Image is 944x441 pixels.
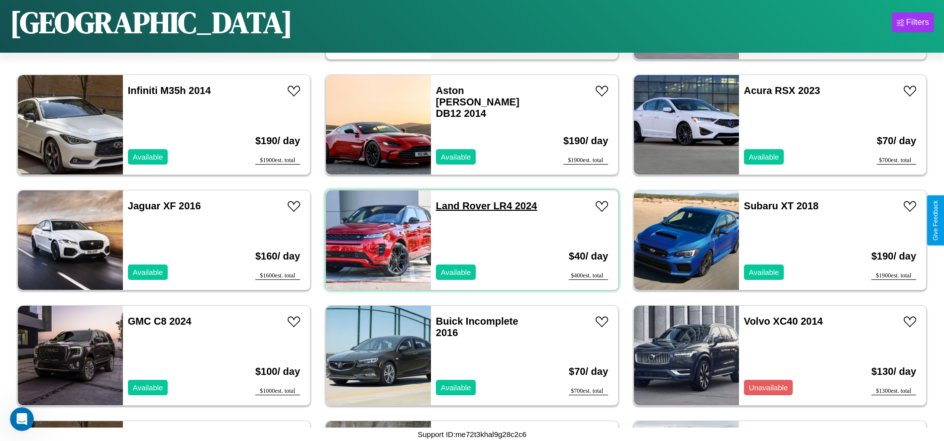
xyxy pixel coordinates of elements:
p: Unavailable [749,381,788,394]
p: Available [441,381,471,394]
div: $ 700 est. total [877,157,916,165]
a: GMC C8 2024 [128,316,192,327]
div: $ 1900 est. total [871,272,916,280]
h3: $ 40 / day [569,241,608,272]
div: $ 1300 est. total [871,387,916,395]
div: $ 400 est. total [569,272,608,280]
p: Available [133,150,163,164]
p: Available [133,265,163,279]
h3: $ 160 / day [255,241,300,272]
div: $ 700 est. total [569,387,608,395]
div: $ 1900 est. total [563,157,608,165]
iframe: Intercom live chat [10,407,34,431]
h3: $ 190 / day [255,125,300,157]
p: Available [133,381,163,394]
h3: $ 190 / day [871,241,916,272]
h3: $ 190 / day [563,125,608,157]
p: Available [441,150,471,164]
a: Subaru XT 2018 [744,200,819,211]
a: Aston [PERSON_NAME] DB12 2014 [436,85,520,119]
h1: [GEOGRAPHIC_DATA] [10,2,293,43]
h3: $ 100 / day [255,356,300,387]
h3: $ 70 / day [877,125,916,157]
a: Acura RSX 2023 [744,85,820,96]
a: Infiniti M35h 2014 [128,85,211,96]
a: Volvo XC40 2014 [744,316,823,327]
div: $ 1600 est. total [255,272,300,280]
button: Filters [892,12,934,32]
p: Available [749,265,779,279]
a: Jaguar XF 2016 [128,200,201,211]
a: Buick Incomplete 2016 [436,316,519,338]
p: Support ID: me72t3khal9g28c2c6 [418,428,526,441]
div: Give Feedback [932,200,939,241]
h3: $ 70 / day [569,356,608,387]
a: Land Rover LR4 2024 [436,200,537,211]
p: Available [441,265,471,279]
div: Filters [906,17,929,27]
div: $ 1000 est. total [255,387,300,395]
div: $ 1900 est. total [255,157,300,165]
p: Available [749,150,779,164]
h3: $ 130 / day [871,356,916,387]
